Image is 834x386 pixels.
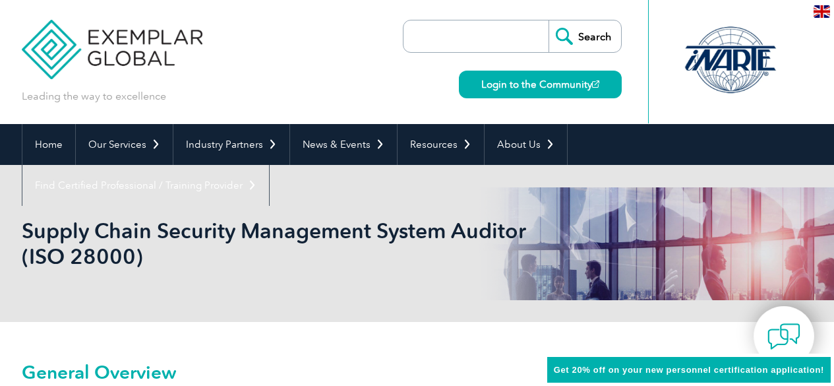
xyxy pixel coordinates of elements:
[554,365,824,375] span: Get 20% off on your new personnel certification application!
[814,5,830,18] img: en
[485,124,567,165] a: About Us
[22,218,528,269] h1: Supply Chain Security Management System Auditor (ISO 28000)
[76,124,173,165] a: Our Services
[398,124,484,165] a: Resources
[22,362,576,383] h2: General Overview
[22,165,269,206] a: Find Certified Professional / Training Provider
[549,20,621,52] input: Search
[22,124,75,165] a: Home
[173,124,289,165] a: Industry Partners
[459,71,622,98] a: Login to the Community
[22,89,166,104] p: Leading the way to excellence
[592,80,599,88] img: open_square.png
[290,124,397,165] a: News & Events
[767,320,800,353] img: contact-chat.png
